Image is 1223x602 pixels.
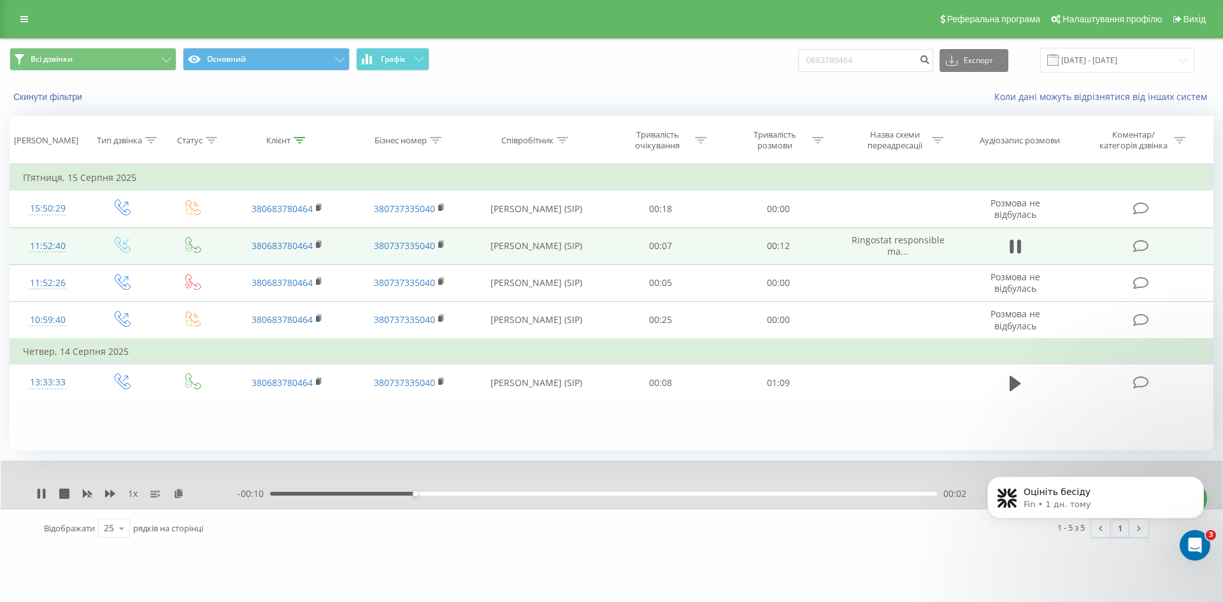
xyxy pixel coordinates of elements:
div: Accessibility label [413,491,418,496]
td: 00:25 [602,301,719,339]
span: 3 [1206,530,1216,540]
td: [PERSON_NAME] (SIP) [470,301,602,339]
button: Експорт [940,49,1008,72]
div: 11:52:40 [23,234,73,259]
button: Скинути фільтри [10,91,89,103]
td: 00:05 [602,264,719,301]
a: Коли дані можуть відрізнятися вiд інших систем [994,90,1213,103]
div: Назва схеми переадресації [861,129,929,151]
td: [PERSON_NAME] (SIP) [470,364,602,401]
span: Ringostat responsible ma... [852,234,945,257]
div: Клієнт [266,135,290,146]
div: Бізнес номер [375,135,427,146]
a: 380683780464 [252,376,313,389]
td: 00:00 [719,190,836,227]
div: [PERSON_NAME] [14,135,78,146]
td: [PERSON_NAME] (SIP) [470,227,602,264]
td: 00:00 [719,301,836,339]
span: Розмова не відбулась [991,197,1040,220]
td: 00:00 [719,264,836,301]
a: 380683780464 [252,313,313,326]
td: Четвер, 14 Серпня 2025 [10,339,1213,364]
span: Розмова не відбулась [991,271,1040,294]
span: Реферальна програма [947,14,1041,24]
td: 00:08 [602,364,719,401]
td: [PERSON_NAME] (SIP) [470,264,602,301]
a: 380737335040 [374,240,435,252]
span: - 00:10 [238,487,270,500]
button: Графік [356,48,429,71]
button: Основний [183,48,350,71]
span: Всі дзвінки [31,54,73,64]
div: Статус [177,135,203,146]
span: Відображати [44,522,95,534]
iframe: Intercom notifications повідомлення [968,450,1223,568]
span: Розмова не відбулась [991,308,1040,331]
a: 380737335040 [374,313,435,326]
a: 380737335040 [374,376,435,389]
td: 01:09 [719,364,836,401]
div: Тривалість розмови [741,129,809,151]
td: П’ятниця, 15 Серпня 2025 [10,165,1213,190]
td: 00:12 [719,227,836,264]
a: 380737335040 [374,203,435,215]
a: 380683780464 [252,240,313,252]
button: Всі дзвінки [10,48,176,71]
a: 380683780464 [252,203,313,215]
span: Вихід [1184,14,1206,24]
div: Аудіозапис розмови [980,135,1060,146]
span: рядків на сторінці [133,522,203,534]
input: Пошук за номером [798,49,933,72]
a: 380737335040 [374,276,435,289]
div: 11:52:26 [23,271,73,296]
div: 13:33:33 [23,370,73,395]
span: 00:02 [943,487,966,500]
span: Налаштування профілю [1062,14,1162,24]
div: Тривалість очікування [624,129,692,151]
td: [PERSON_NAME] (SIP) [470,190,602,227]
div: 10:59:40 [23,308,73,333]
div: Тип дзвінка [97,135,142,146]
td: 00:18 [602,190,719,227]
span: 1 x [128,487,138,500]
div: 15:50:29 [23,196,73,221]
td: 00:07 [602,227,719,264]
div: 25 [104,522,114,534]
div: Коментар/категорія дзвінка [1096,129,1171,151]
iframe: Intercom live chat [1180,530,1210,561]
a: 380683780464 [252,276,313,289]
div: Співробітник [501,135,554,146]
span: Графік [381,55,406,64]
